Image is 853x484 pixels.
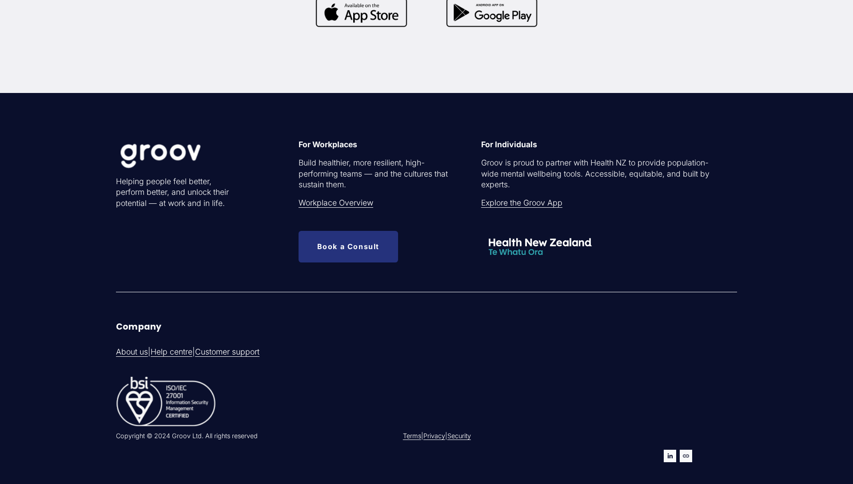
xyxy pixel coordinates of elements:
strong: Company [116,321,161,333]
p: | | [403,432,607,440]
a: Help centre [151,347,192,358]
p: Groov is proud to partner with Health NZ to provide population-wide mental wellbeing tools. Acces... [481,157,711,190]
p: | | [116,347,424,358]
a: Explore the Groov App [481,198,562,209]
strong: For Workplaces [299,140,357,149]
a: Security [447,432,471,440]
a: Workplace Overview [299,198,373,209]
a: Privacy [423,432,445,440]
a: About us [116,347,148,358]
a: Book a Consult [299,231,398,262]
a: URL [680,450,692,462]
a: Terms [403,432,421,440]
p: Helping people feel better, perform better, and unlock their potential — at work and in life. [116,176,242,209]
p: Copyright © 2024 Groov Ltd. All rights reserved [116,432,424,440]
a: LinkedIn [664,450,676,462]
a: Customer support [195,347,259,358]
p: Build healthier, more resilient, high-performing teams — and the cultures that sustain them. [299,157,450,190]
strong: For Individuals [481,140,537,149]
